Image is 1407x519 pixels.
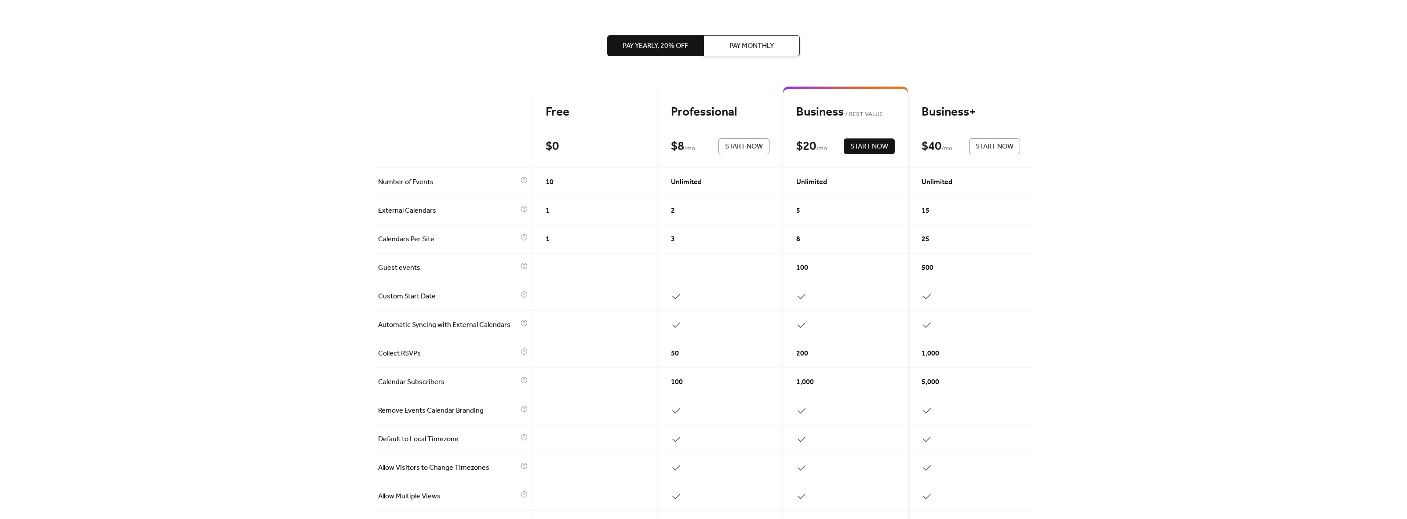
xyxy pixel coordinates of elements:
span: 5,000 [922,377,939,388]
span: Unlimited [922,177,952,188]
span: Calendar Subscribers [378,377,518,388]
span: 1,000 [796,377,814,388]
span: Pay Yearly, 20% off [623,41,688,51]
div: Business [796,105,895,120]
button: Pay Yearly, 20% off [607,35,703,56]
div: Business+ [922,105,1020,120]
button: Start Now [969,138,1020,154]
span: 100 [671,377,683,388]
button: Start Now [718,138,769,154]
span: 200 [796,348,808,359]
span: 100 [796,263,808,273]
span: 2 [671,206,675,216]
span: 1,000 [922,348,939,359]
span: Unlimited [671,177,702,188]
span: / mo [941,144,952,154]
button: Start Now [844,138,895,154]
span: Start Now [850,142,888,152]
span: 50 [671,348,679,359]
span: Collect RSVPs [378,348,518,359]
button: Pay Monthly [703,35,800,56]
span: Pay Monthly [729,41,774,51]
span: 5 [796,206,800,216]
span: 8 [796,234,800,245]
div: $ 8 [671,139,684,154]
span: Allow Visitors to Change Timezones [378,463,518,473]
span: Unlimited [796,177,827,188]
span: 10 [546,177,554,188]
span: 1 [546,234,550,245]
span: 25 [922,234,929,245]
div: $ 20 [796,139,816,154]
span: Start Now [976,142,1013,152]
span: Guest events [378,263,518,273]
span: Default to Local Timezone [378,434,518,445]
span: 500 [922,263,933,273]
span: Number of Events [378,177,518,188]
span: External Calendars [378,206,518,216]
span: 3 [671,234,675,245]
span: Automatic Syncing with External Calendars [378,320,518,330]
span: / mo [684,144,695,154]
div: $ 0 [546,139,559,154]
span: / mo [816,144,827,154]
span: BEST VALUE [844,109,883,120]
span: 1 [546,206,550,216]
span: Start Now [725,142,763,152]
span: Calendars Per Site [378,234,518,245]
span: Remove Events Calendar Branding [378,406,518,416]
span: 15 [922,206,929,216]
span: Custom Start Date [378,291,518,302]
span: Allow Multiple Views [378,491,518,502]
div: $ 40 [922,139,941,154]
div: Professional [671,105,769,120]
div: Free [546,105,644,120]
